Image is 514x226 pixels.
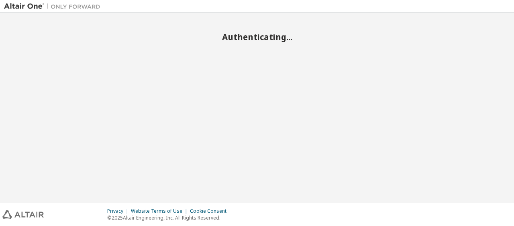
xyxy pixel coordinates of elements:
[107,208,131,214] div: Privacy
[107,214,231,221] p: © 2025 Altair Engineering, Inc. All Rights Reserved.
[2,210,44,219] img: altair_logo.svg
[190,208,231,214] div: Cookie Consent
[131,208,190,214] div: Website Terms of Use
[4,32,510,42] h2: Authenticating...
[4,2,104,10] img: Altair One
